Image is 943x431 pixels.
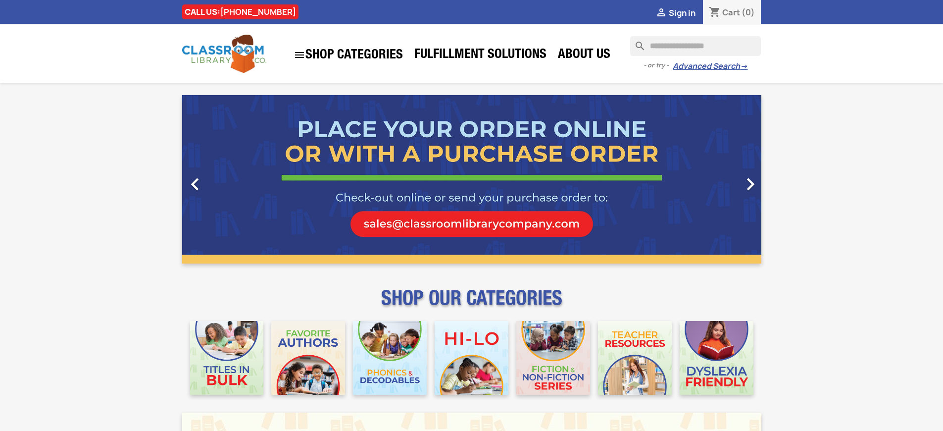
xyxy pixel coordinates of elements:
a: About Us [553,46,615,65]
span: Cart [722,7,740,18]
img: CLC_Favorite_Authors_Mobile.jpg [271,321,345,395]
a:  Sign in [655,7,695,18]
ul: Carousel container [182,95,761,264]
a: Next [674,95,761,264]
span: → [740,61,747,71]
a: Previous [182,95,269,264]
img: Classroom Library Company [182,35,266,73]
span: - or try - [644,60,673,70]
i: shopping_cart [709,7,721,19]
img: CLC_Teacher_Resources_Mobile.jpg [598,321,672,395]
a: Advanced Search→ [673,61,747,71]
img: CLC_Dyslexia_Mobile.jpg [680,321,753,395]
img: CLC_Phonics_And_Decodables_Mobile.jpg [353,321,427,395]
i:  [183,172,207,197]
a: Fulfillment Solutions [409,46,551,65]
span: Sign in [669,7,695,18]
a: SHOP CATEGORIES [289,44,408,66]
div: CALL US: [182,4,298,19]
i: search [630,36,642,48]
a: [PHONE_NUMBER] [220,6,296,17]
img: CLC_Fiction_Nonfiction_Mobile.jpg [516,321,590,395]
i:  [738,172,763,197]
i:  [655,7,667,19]
p: SHOP OUR CATEGORIES [182,295,761,313]
i:  [294,49,305,61]
span: (0) [742,7,755,18]
img: CLC_HiLo_Mobile.jpg [435,321,508,395]
img: CLC_Bulk_Mobile.jpg [190,321,264,395]
input: Search [630,36,761,56]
